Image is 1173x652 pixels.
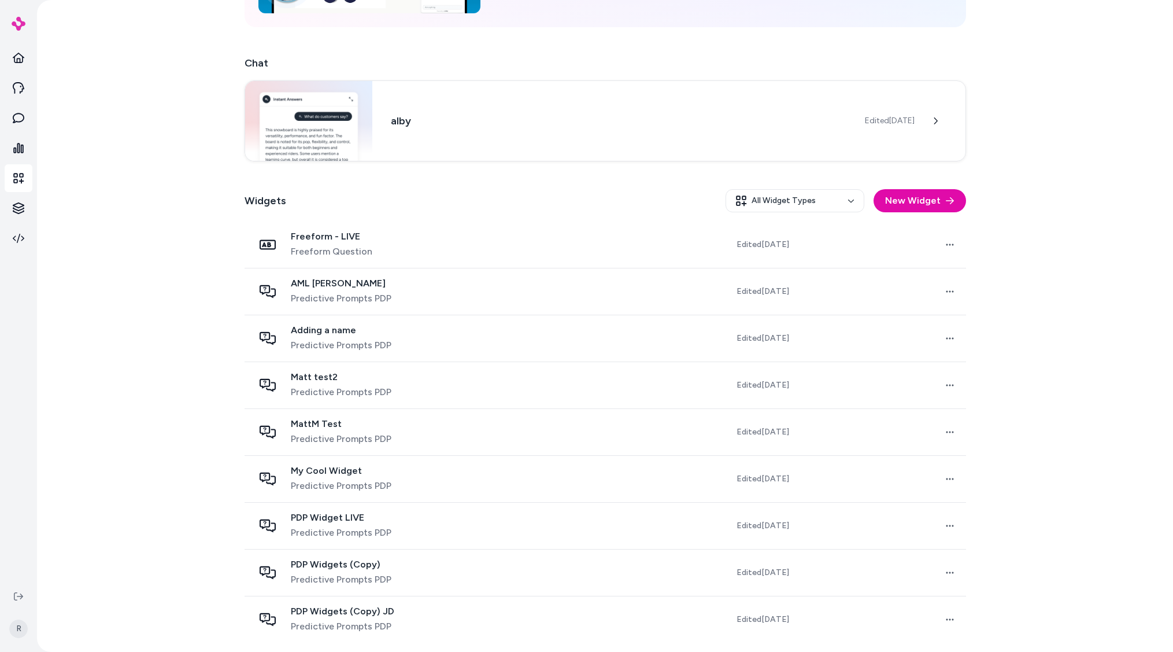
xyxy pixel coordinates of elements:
span: Edited [DATE] [737,286,789,297]
button: R [7,610,30,647]
span: Edited [DATE] [737,567,789,579]
span: Edited [DATE] [865,115,915,127]
button: All Widget Types [726,189,864,212]
span: Edited [DATE] [737,520,789,532]
span: Matt test2 [291,371,391,383]
span: Predictive Prompts PDP [291,573,391,587]
span: Adding a name [291,325,391,336]
span: Edited [DATE] [737,239,789,251]
span: AML [PERSON_NAME] [291,278,391,289]
img: alby Logo [12,17,25,31]
span: Predictive Prompts PDP [291,432,391,446]
img: Chat widget [245,81,373,161]
a: Chat widgetalbyEdited[DATE] [245,80,966,161]
span: Edited [DATE] [737,380,789,391]
span: Freeform Question [291,245,372,259]
span: Edited [DATE] [737,426,789,438]
span: Edited [DATE] [737,333,789,344]
span: PDP Widgets (Copy) [291,559,391,570]
span: Predictive Prompts PDP [291,526,391,540]
span: Predictive Prompts PDP [291,292,391,305]
span: Predictive Prompts PDP [291,479,391,493]
span: PDP Widgets (Copy) JD [291,606,394,617]
button: New Widget [874,189,966,212]
h3: alby [391,113,846,129]
span: My Cool Widget [291,465,391,477]
span: MattM Test [291,418,391,430]
span: PDP Widget LIVE [291,512,391,524]
span: Edited [DATE] [737,614,789,625]
span: R [9,620,28,638]
span: Freeform - LIVE [291,231,372,242]
h2: Widgets [245,193,286,209]
span: Predictive Prompts PDP [291,338,391,352]
h2: Chat [245,55,966,71]
span: Predictive Prompts PDP [291,620,394,633]
span: Edited [DATE] [737,473,789,485]
span: Predictive Prompts PDP [291,385,391,399]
